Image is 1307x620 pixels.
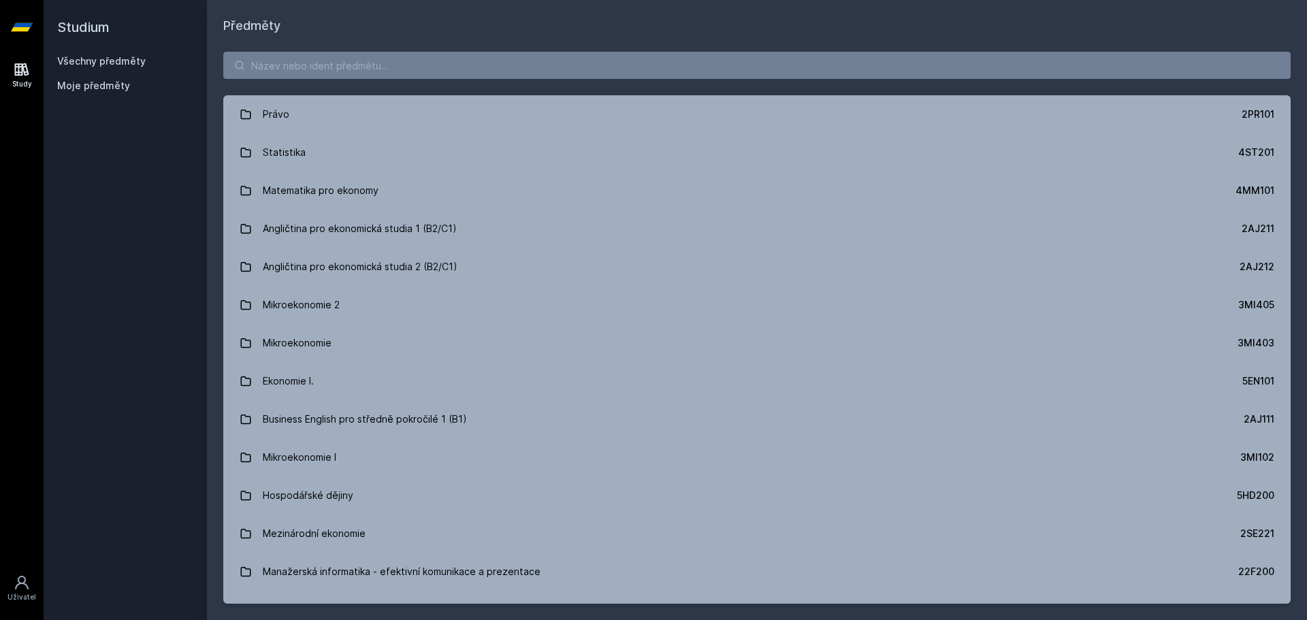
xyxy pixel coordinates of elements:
[263,444,336,471] div: Mikroekonomie I
[1237,489,1274,502] div: 5HD200
[1240,451,1274,464] div: 3MI102
[57,55,146,67] a: Všechny předměty
[1244,412,1274,426] div: 2AJ111
[223,52,1291,79] input: Název nebo ident předmětu…
[223,400,1291,438] a: Business English pro středně pokročilé 1 (B1) 2AJ111
[223,362,1291,400] a: Ekonomie I. 5EN101
[1238,565,1274,578] div: 22F200
[223,95,1291,133] a: Právo 2PR101
[263,368,314,395] div: Ekonomie I.
[263,177,378,204] div: Matematika pro ekonomy
[223,210,1291,248] a: Angličtina pro ekonomická studia 1 (B2/C1) 2AJ211
[263,215,457,242] div: Angličtina pro ekonomická studia 1 (B2/C1)
[263,482,353,509] div: Hospodářské dějiny
[223,172,1291,210] a: Matematika pro ekonomy 4MM101
[12,79,32,89] div: Study
[1240,527,1274,540] div: 2SE221
[3,568,41,609] a: Uživatel
[223,286,1291,324] a: Mikroekonomie 2 3MI405
[1238,146,1274,159] div: 4ST201
[1242,222,1274,235] div: 2AJ211
[223,133,1291,172] a: Statistika 4ST201
[223,16,1291,35] h1: Předměty
[1238,298,1274,312] div: 3MI405
[263,329,332,357] div: Mikroekonomie
[223,476,1291,515] a: Hospodářské dějiny 5HD200
[263,139,306,166] div: Statistika
[57,79,130,93] span: Moje předměty
[223,324,1291,362] a: Mikroekonomie 3MI403
[1242,108,1274,121] div: 2PR101
[3,54,41,96] a: Study
[1236,184,1274,197] div: 4MM101
[263,520,366,547] div: Mezinárodní ekonomie
[1242,603,1274,617] div: 1FU201
[263,101,289,128] div: Právo
[263,558,540,585] div: Manažerská informatika - efektivní komunikace a prezentace
[1238,336,1274,350] div: 3MI403
[223,438,1291,476] a: Mikroekonomie I 3MI102
[263,291,340,319] div: Mikroekonomie 2
[223,515,1291,553] a: Mezinárodní ekonomie 2SE221
[1240,260,1274,274] div: 2AJ212
[263,253,457,280] div: Angličtina pro ekonomická studia 2 (B2/C1)
[223,248,1291,286] a: Angličtina pro ekonomická studia 2 (B2/C1) 2AJ212
[263,406,467,433] div: Business English pro středně pokročilé 1 (B1)
[223,553,1291,591] a: Manažerská informatika - efektivní komunikace a prezentace 22F200
[7,592,36,602] div: Uživatel
[1242,374,1274,388] div: 5EN101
